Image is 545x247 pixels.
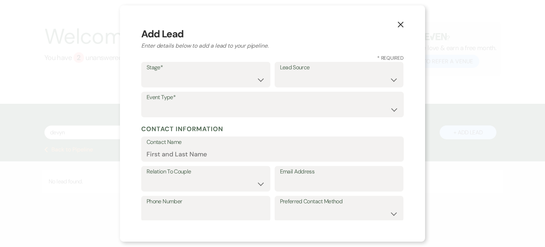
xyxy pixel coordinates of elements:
label: Preferred Contact Method [280,197,398,207]
label: Lead Source [280,63,398,73]
label: Phone Number [147,197,265,207]
label: Contact Name [147,137,398,147]
h3: Add Lead [141,27,404,42]
input: First and Last Name [147,147,398,161]
h3: * Required [141,54,404,62]
h2: Enter details below to add a lead to your pipeline. [141,42,404,50]
h5: Contact Information [141,124,404,134]
label: Stage* [147,63,265,73]
label: Relation To Couple [147,167,265,177]
label: Event Type* [147,92,398,103]
label: Email Address [280,167,398,177]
